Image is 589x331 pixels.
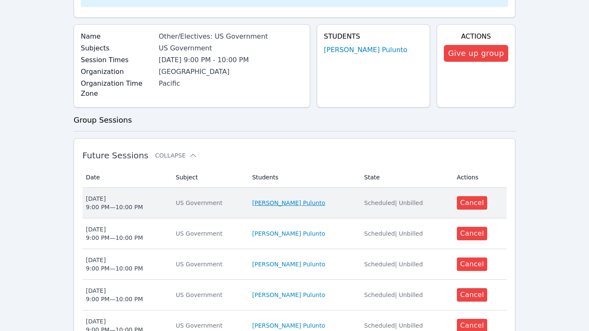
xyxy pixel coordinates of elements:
[252,291,325,299] a: [PERSON_NAME] Pulunto
[82,249,507,280] tr: [DATE]9:00 PM—10:00 PMUS Government[PERSON_NAME] PuluntoScheduled| UnbilledCancel
[252,260,325,268] a: [PERSON_NAME] Pulunto
[159,32,303,42] div: Other/Electives: US Government
[86,286,143,303] div: [DATE] 9:00 PM — 10:00 PM
[171,167,247,188] th: Subject
[86,225,143,242] div: [DATE] 9:00 PM — 10:00 PM
[457,288,488,302] button: Cancel
[81,43,154,53] label: Subjects
[364,261,423,268] span: Scheduled | Unbilled
[176,321,242,330] div: US Government
[252,229,325,238] a: [PERSON_NAME] Pulunto
[159,43,303,53] div: US Government
[457,227,488,240] button: Cancel
[82,167,171,188] th: Date
[159,67,303,77] div: [GEOGRAPHIC_DATA]
[82,150,149,160] span: Future Sessions
[176,291,242,299] div: US Government
[82,280,507,310] tr: [DATE]9:00 PM—10:00 PMUS Government[PERSON_NAME] PuluntoScheduled| UnbilledCancel
[81,55,154,65] label: Session Times
[364,322,423,329] span: Scheduled | Unbilled
[324,45,407,55] a: [PERSON_NAME] Pulunto
[159,55,303,65] li: [DATE] 9:00 PM - 10:00 PM
[74,114,515,126] h3: Group Sessions
[457,257,488,271] button: Cancel
[155,151,197,160] button: Collapse
[359,167,452,188] th: State
[86,256,143,273] div: [DATE] 9:00 PM — 10:00 PM
[452,167,507,188] th: Actions
[252,321,325,330] a: [PERSON_NAME] Pulunto
[81,32,154,42] label: Name
[252,199,325,207] a: [PERSON_NAME] Pulunto
[82,218,507,249] tr: [DATE]9:00 PM—10:00 PMUS Government[PERSON_NAME] PuluntoScheduled| UnbilledCancel
[364,292,423,298] span: Scheduled | Unbilled
[81,67,154,77] label: Organization
[82,188,507,218] tr: [DATE]9:00 PM—10:00 PMUS Government[PERSON_NAME] PuluntoScheduled| UnbilledCancel
[364,230,423,237] span: Scheduled | Unbilled
[444,32,508,42] h4: Actions
[457,196,488,210] button: Cancel
[176,260,242,268] div: US Government
[81,79,154,99] label: Organization Time Zone
[176,229,242,238] div: US Government
[159,79,303,89] div: Pacific
[86,194,143,211] div: [DATE] 9:00 PM — 10:00 PM
[176,199,242,207] div: US Government
[324,32,423,42] h4: Students
[444,45,508,62] button: Give up group
[247,167,359,188] th: Students
[364,200,423,206] span: Scheduled | Unbilled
